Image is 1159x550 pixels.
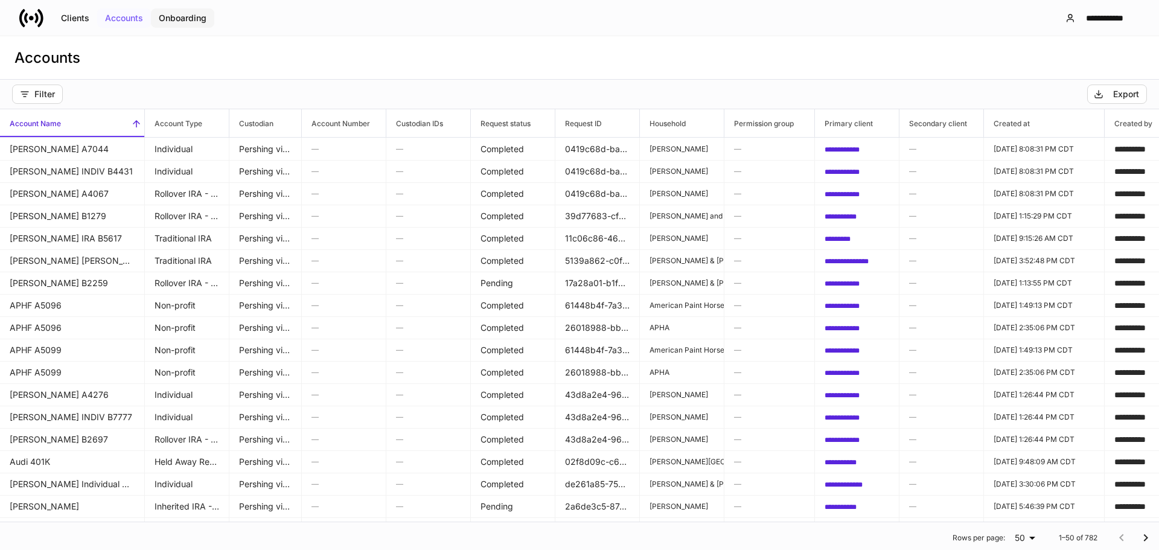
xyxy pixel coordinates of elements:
[555,118,602,129] h6: Request ID
[396,433,461,445] h6: —
[994,189,1094,199] p: [DATE] 8:08:31 PM CDT
[734,299,805,311] h6: —
[734,322,805,333] h6: —
[734,232,805,244] h6: —
[555,450,640,473] td: 02f8d09c-c606-47c0-a576-90f782dca384
[815,249,899,272] td: 57327829-23c3-4e94-bea2-cef9a88686f5
[734,277,805,289] h6: —
[815,205,899,228] td: a5e0aca6-6cf1-49e0-95c7-d41617d2900d
[909,143,974,155] h6: —
[909,478,974,490] h6: —
[145,205,229,228] td: Rollover IRA - Traditional
[650,234,714,243] p: [PERSON_NAME]
[555,249,640,272] td: 5139a862-c0fc-4b27-b9d9-2e922143921f
[396,456,461,467] h6: —
[909,344,974,356] h6: —
[555,227,640,250] td: 11c06c86-469d-4e15-8fca-1fd2a3b49e16
[815,495,899,518] td: 0cef8661-25e5-4513-90b6-9abc512a15c5
[650,144,714,154] p: [PERSON_NAME]
[909,188,974,199] h6: —
[815,109,899,137] span: Primary client
[229,205,302,228] td: Pershing via Sanctuary BD
[555,428,640,451] td: 43d8a2e4-968d-46b2-ae69-d84ecddf9960
[650,256,714,266] p: [PERSON_NAME] & [PERSON_NAME]
[14,48,80,68] h3: Accounts
[471,249,555,272] td: Completed
[145,428,229,451] td: Rollover IRA - Traditional
[994,479,1094,489] p: [DATE] 3:30:06 PM CDT
[386,109,470,137] span: Custodian IDs
[145,473,229,496] td: Individual
[815,517,899,540] td: 48ae3ef6-f658-4f87-8685-42d271a4df9a
[815,406,899,429] td: 09007961-0807-4624-87f3-9f67f11617bd
[396,389,461,400] h6: —
[471,339,555,362] td: Completed
[12,85,63,104] button: Filter
[145,316,229,339] td: Non-profit
[994,502,1094,511] p: [DATE] 5:46:39 PM CDT
[734,255,805,266] h6: —
[555,160,640,183] td: 0419c68d-baf0-401c-88f2-f1e58f71cd27
[97,8,151,28] button: Accounts
[229,339,302,362] td: Pershing via Sanctuary BD
[145,118,202,129] h6: Account Type
[311,210,376,222] h6: —
[396,366,461,378] h6: —
[471,182,555,205] td: Completed
[302,109,386,137] span: Account Number
[1087,85,1147,104] button: Export
[734,344,805,356] h6: —
[734,433,805,445] h6: —
[229,316,302,339] td: Pershing via Sanctuary BD
[984,118,1030,129] h6: Created at
[555,316,640,339] td: 26018988-bb6b-4349-b1ae-aca3371e71d6
[650,345,714,355] p: American Paint Horse Foundation
[650,278,714,288] p: [PERSON_NAME] & [PERSON_NAME]
[145,406,229,429] td: Individual
[302,118,370,129] h6: Account Number
[145,383,229,406] td: Individual
[994,301,1094,310] p: [DATE] 1:49:13 PM CDT
[396,165,461,177] h6: —
[909,456,974,467] h6: —
[734,389,805,400] h6: —
[994,390,1094,400] p: [DATE] 1:26:44 PM CDT
[53,8,97,28] button: Clients
[229,383,302,406] td: Pershing via Sanctuary BD
[555,517,640,540] td: c50fb8b3-388f-4046-918d-cbe71bf7ab40
[994,457,1094,467] p: [DATE] 9:48:09 AM CDT
[909,255,974,266] h6: —
[311,500,376,512] h6: —
[1059,533,1097,543] p: 1–50 of 782
[555,383,640,406] td: 43d8a2e4-968d-46b2-ae69-d84ecddf9960
[159,14,206,22] div: Onboarding
[734,500,805,512] h6: —
[1113,90,1139,98] div: Export
[229,249,302,272] td: Pershing via Sanctuary BD
[229,428,302,451] td: Pershing via Sanctuary BD
[650,323,714,333] p: APHA
[994,435,1094,444] p: [DATE] 1:26:44 PM CDT
[909,299,974,311] h6: —
[984,517,1105,540] td: 2025-08-06T19:38:34.449Z
[994,256,1094,266] p: [DATE] 3:52:48 PM CDT
[994,412,1094,422] p: [DATE] 1:26:44 PM CDT
[734,143,805,155] h6: —
[815,428,899,451] td: 09007961-0807-4624-87f3-9f67f11617bd
[815,227,899,250] td: e285dc4e-1054-44db-bf99-74919227fac7
[471,227,555,250] td: Completed
[984,249,1105,272] td: 2025-08-05T20:52:48.310Z
[396,500,461,512] h6: —
[471,138,555,161] td: Completed
[471,205,555,228] td: Completed
[734,165,805,177] h6: —
[650,435,714,444] p: [PERSON_NAME]
[145,227,229,250] td: Traditional IRA
[909,322,974,333] h6: —
[984,450,1105,473] td: 2025-08-20T14:48:09.910Z
[396,478,461,490] h6: —
[815,383,899,406] td: 09007961-0807-4624-87f3-9f67f11617bd
[724,118,794,129] h6: Permission group
[650,390,714,400] p: [PERSON_NAME]
[994,368,1094,377] p: [DATE] 2:35:06 PM CDT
